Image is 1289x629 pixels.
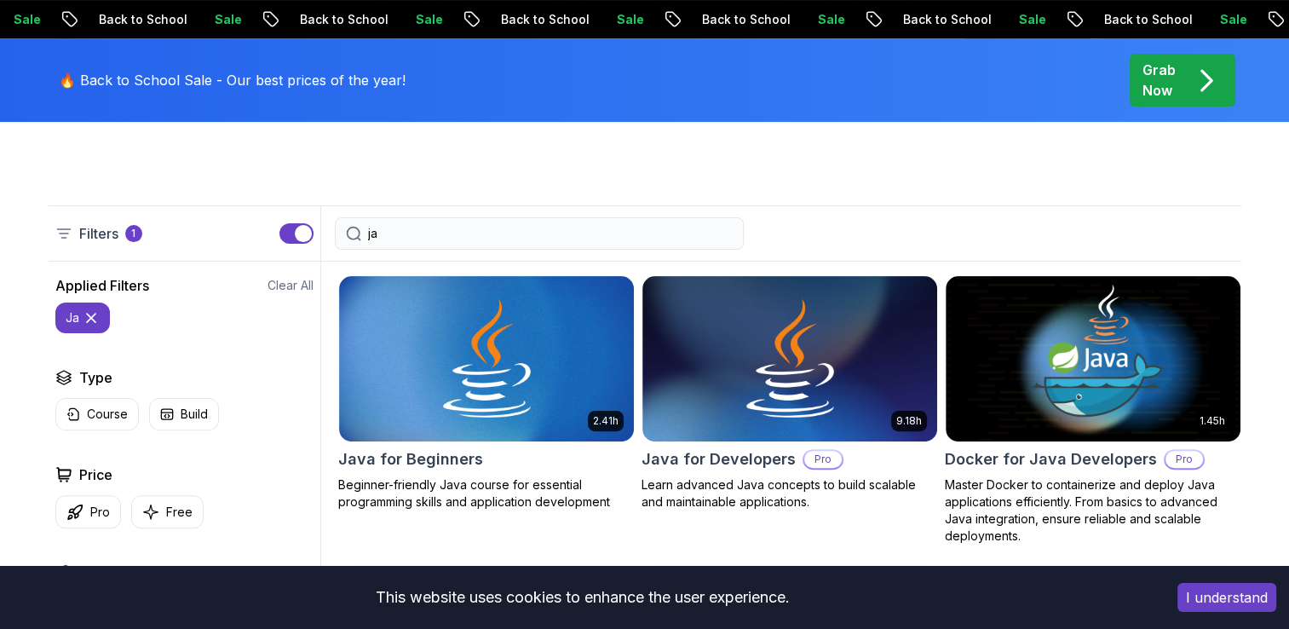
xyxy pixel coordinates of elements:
p: Grab Now [1142,60,1176,101]
h2: Instructors [83,563,150,583]
input: Search Java, React, Spring boot ... [368,225,733,242]
p: Free [166,504,193,521]
h2: Java for Developers [642,447,796,471]
p: 🔥 Back to School Sale - Our best prices of the year! [59,70,406,90]
p: Beginner-friendly Java course for essential programming skills and application development [338,476,635,511]
h2: Docker for Java Developers [945,447,1157,471]
a: Java for Developers card9.18hJava for DevelopersProLearn advanced Java concepts to build scalable... [642,275,938,511]
button: Course [55,398,139,430]
button: Clear All [268,277,314,294]
div: This website uses cookies to enhance the user experience. [13,579,1152,616]
img: Java for Beginners card [339,276,634,441]
button: Build [149,398,219,430]
p: 2.41h [593,414,619,428]
button: Accept cookies [1177,583,1276,612]
p: Filters [79,223,118,244]
p: 1 [131,227,135,240]
p: Sale [198,11,252,28]
a: Docker for Java Developers card1.45hDocker for Java DevelopersProMaster Docker to containerize an... [945,275,1241,545]
h2: Java for Beginners [338,447,483,471]
p: Pro [90,504,110,521]
button: Pro [55,495,121,528]
p: Back to School [685,11,801,28]
p: Master Docker to containerize and deploy Java applications efficiently. From basics to advanced J... [945,476,1241,545]
p: 1.45h [1200,414,1225,428]
button: ja [55,303,110,333]
p: Back to School [484,11,600,28]
p: Learn advanced Java concepts to build scalable and maintainable applications. [642,476,938,511]
p: Sale [1002,11,1056,28]
p: Sale [801,11,855,28]
p: Back to School [283,11,399,28]
p: Pro [1165,451,1203,468]
a: Java for Beginners card2.41hJava for BeginnersBeginner-friendly Java course for essential program... [338,275,635,511]
p: Back to School [886,11,1002,28]
p: Back to School [1087,11,1203,28]
button: Free [131,495,204,528]
p: Sale [600,11,654,28]
img: Java for Developers card [642,276,937,441]
p: Build [181,406,208,423]
p: Back to School [82,11,198,28]
p: Course [87,406,128,423]
p: 9.18h [896,414,922,428]
p: Sale [399,11,453,28]
p: Sale [1203,11,1257,28]
p: ja [66,309,79,326]
h2: Price [79,465,112,485]
img: Docker for Java Developers card [946,276,1240,441]
h2: Applied Filters [55,275,149,296]
p: Pro [804,451,842,468]
h2: Type [79,367,112,388]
